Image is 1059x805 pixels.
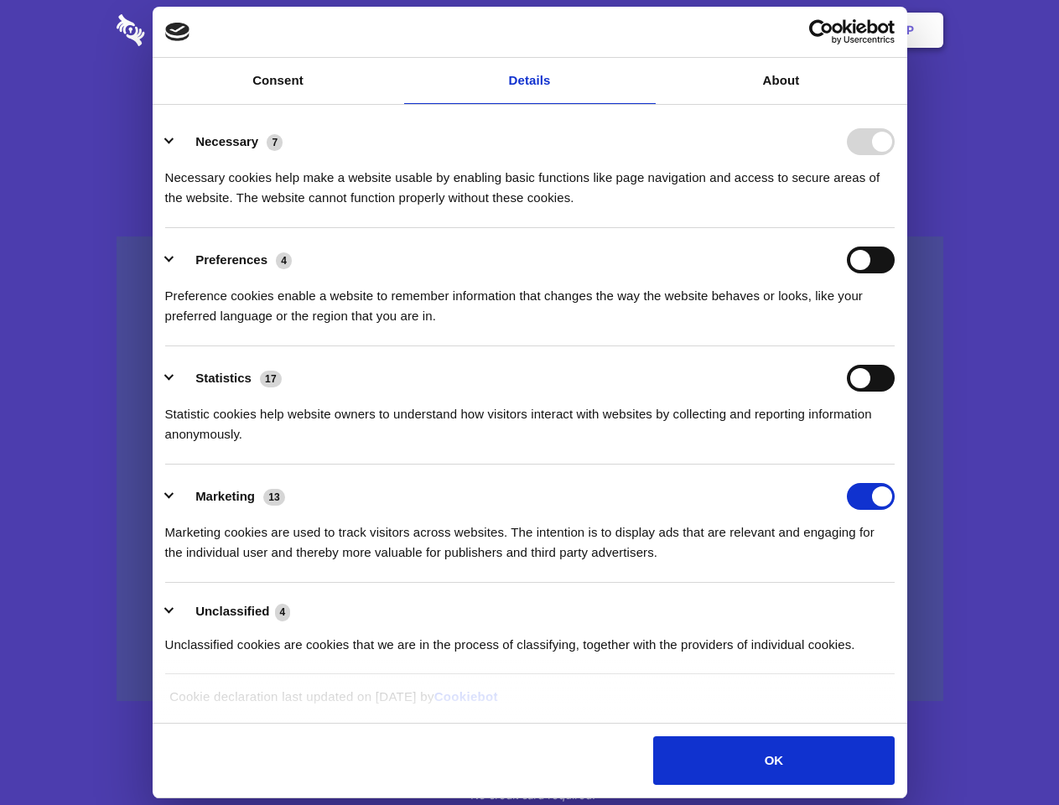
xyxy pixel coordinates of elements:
div: Necessary cookies help make a website usable by enabling basic functions like page navigation and... [165,155,895,208]
div: Unclassified cookies are cookies that we are in the process of classifying, together with the pro... [165,622,895,655]
div: Preference cookies enable a website to remember information that changes the way the website beha... [165,273,895,326]
a: Consent [153,58,404,104]
button: Statistics (17) [165,365,293,392]
a: Wistia video thumbnail [117,236,943,702]
h4: Auto-redaction of sensitive data, encrypted data sharing and self-destructing private chats. Shar... [117,153,943,208]
img: logo [165,23,190,41]
a: Cookiebot [434,689,498,704]
button: Necessary (7) [165,128,293,155]
button: Preferences (4) [165,247,303,273]
button: Unclassified (4) [165,601,301,622]
a: Contact [680,4,757,56]
label: Necessary [195,134,258,148]
a: Usercentrics Cookiebot - opens in a new window [748,19,895,44]
label: Preferences [195,252,267,267]
span: 4 [276,252,292,269]
a: Login [761,4,833,56]
div: Statistic cookies help website owners to understand how visitors interact with websites by collec... [165,392,895,444]
div: Cookie declaration last updated on [DATE] by [157,687,902,719]
span: 4 [275,604,291,621]
button: OK [653,736,894,785]
span: 17 [260,371,282,387]
span: 13 [263,489,285,506]
div: Marketing cookies are used to track visitors across websites. The intention is to display ads tha... [165,510,895,563]
a: About [656,58,907,104]
img: logo-wordmark-white-trans-d4663122ce5f474addd5e946df7df03e33cb6a1c49d2221995e7729f52c070b2.svg [117,14,260,46]
label: Marketing [195,489,255,503]
a: Pricing [492,4,565,56]
iframe: Drift Widget Chat Controller [975,721,1039,785]
h1: Eliminate Slack Data Loss. [117,75,943,136]
label: Statistics [195,371,252,385]
span: 7 [267,134,283,151]
button: Marketing (13) [165,483,296,510]
a: Details [404,58,656,104]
